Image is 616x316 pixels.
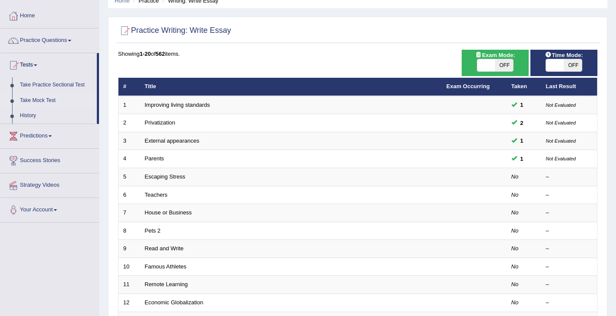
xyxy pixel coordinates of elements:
a: Your Account [0,198,99,220]
td: 9 [118,240,140,258]
td: 3 [118,132,140,150]
td: 10 [118,258,140,276]
div: – [546,173,593,181]
td: 6 [118,186,140,204]
th: Last Result [541,78,597,96]
em: No [511,281,519,287]
a: Tests [0,53,97,75]
div: – [546,227,593,235]
a: Success Stories [0,149,99,170]
span: You can still take this question [517,136,527,145]
th: Taken [507,78,541,96]
a: Remote Learning [145,281,188,287]
a: House or Business [145,209,192,216]
h2: Practice Writing: Write Essay [118,24,231,37]
span: OFF [564,59,582,71]
a: Famous Athletes [145,263,187,270]
td: 7 [118,204,140,222]
a: Teachers [145,192,168,198]
em: No [511,227,519,234]
div: – [546,299,593,307]
td: 12 [118,294,140,312]
div: Show exams occurring in exams [462,50,529,76]
div: – [546,191,593,199]
em: No [511,245,519,252]
div: – [546,245,593,253]
a: Economic Globalization [145,299,204,306]
a: Read and Write [145,245,184,252]
a: Exam Occurring [447,83,490,89]
td: 8 [118,222,140,240]
th: Title [140,78,442,96]
div: – [546,209,593,217]
a: Predictions [0,124,99,146]
a: Home [0,4,99,26]
span: You can still take this question [517,100,527,109]
div: – [546,263,593,271]
em: No [511,192,519,198]
a: History [16,108,97,124]
th: # [118,78,140,96]
a: Parents [145,155,164,162]
a: Take Mock Test [16,93,97,109]
small: Not Evaluated [546,102,576,108]
div: Showing of items. [118,50,597,58]
td: 1 [118,96,140,114]
span: You can still take this question [517,118,527,128]
small: Not Evaluated [546,156,576,161]
em: No [511,263,519,270]
b: 562 [156,51,165,57]
div: – [546,281,593,289]
small: Not Evaluated [546,138,576,144]
a: External appearances [145,137,199,144]
em: No [511,209,519,216]
small: Not Evaluated [546,120,576,125]
em: No [511,173,519,180]
a: Improving living standards [145,102,210,108]
span: Time Mode: [541,51,586,60]
span: Exam Mode: [472,51,518,60]
td: 4 [118,150,140,168]
a: Practice Questions [0,29,99,50]
a: Take Practice Sectional Test [16,77,97,93]
b: 1-20 [140,51,151,57]
a: Escaping Stress [145,173,185,180]
a: Strategy Videos [0,173,99,195]
a: Pets 2 [145,227,161,234]
td: 11 [118,276,140,294]
td: 2 [118,114,140,132]
span: OFF [495,59,513,71]
a: Privatization [145,119,176,126]
em: No [511,299,519,306]
td: 5 [118,168,140,186]
span: You can still take this question [517,154,527,163]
